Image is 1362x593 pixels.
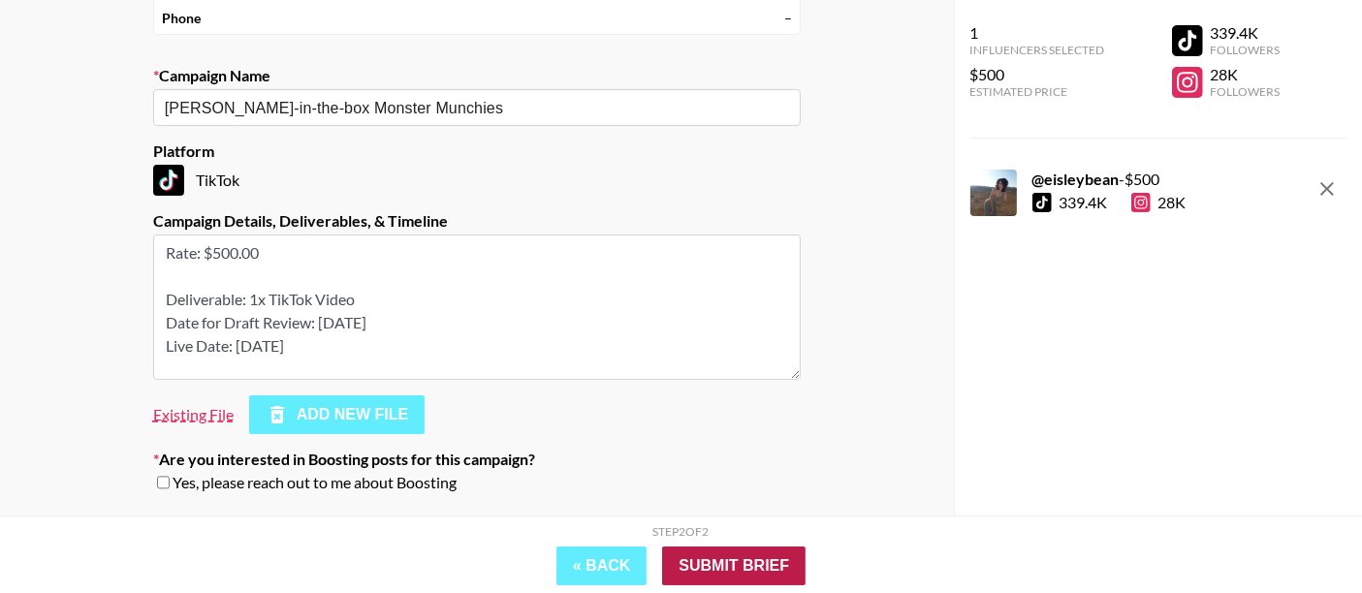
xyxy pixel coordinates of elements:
input: Old Town Road - Lil Nas X + Billy Ray Cyrus [165,97,763,119]
strong: @ eisleybean [1032,170,1120,188]
label: Campaign Details, Deliverables, & Timeline [153,211,801,231]
div: 339.4K [1060,193,1108,212]
button: Add New File [249,395,426,434]
label: Platform [153,141,801,161]
button: « Back [556,546,648,585]
div: Followers [1211,84,1281,99]
div: 28K [1131,193,1187,212]
div: – [784,10,792,27]
label: Are you interested in Boosting posts for this campaign? [153,450,801,469]
div: Followers [1211,43,1281,57]
div: Step 2 of 2 [653,524,710,539]
div: Influencers Selected [970,43,1105,57]
a: Existing File [153,405,234,424]
span: Yes, please reach out to me about Boosting [173,473,457,492]
div: - $ 500 [1032,170,1187,189]
div: 28K [1211,65,1281,84]
input: Submit Brief [662,546,806,585]
span: Add New File [297,405,409,424]
div: 339.4K [1211,23,1281,43]
div: Estimated Price [970,84,1105,99]
img: TikTok [153,165,184,196]
div: 1 [970,23,1105,43]
button: remove [1308,170,1346,208]
strong: Phone [162,10,201,27]
div: TikTok [153,165,801,196]
label: Campaign Name [153,66,801,85]
div: $500 [970,65,1105,84]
